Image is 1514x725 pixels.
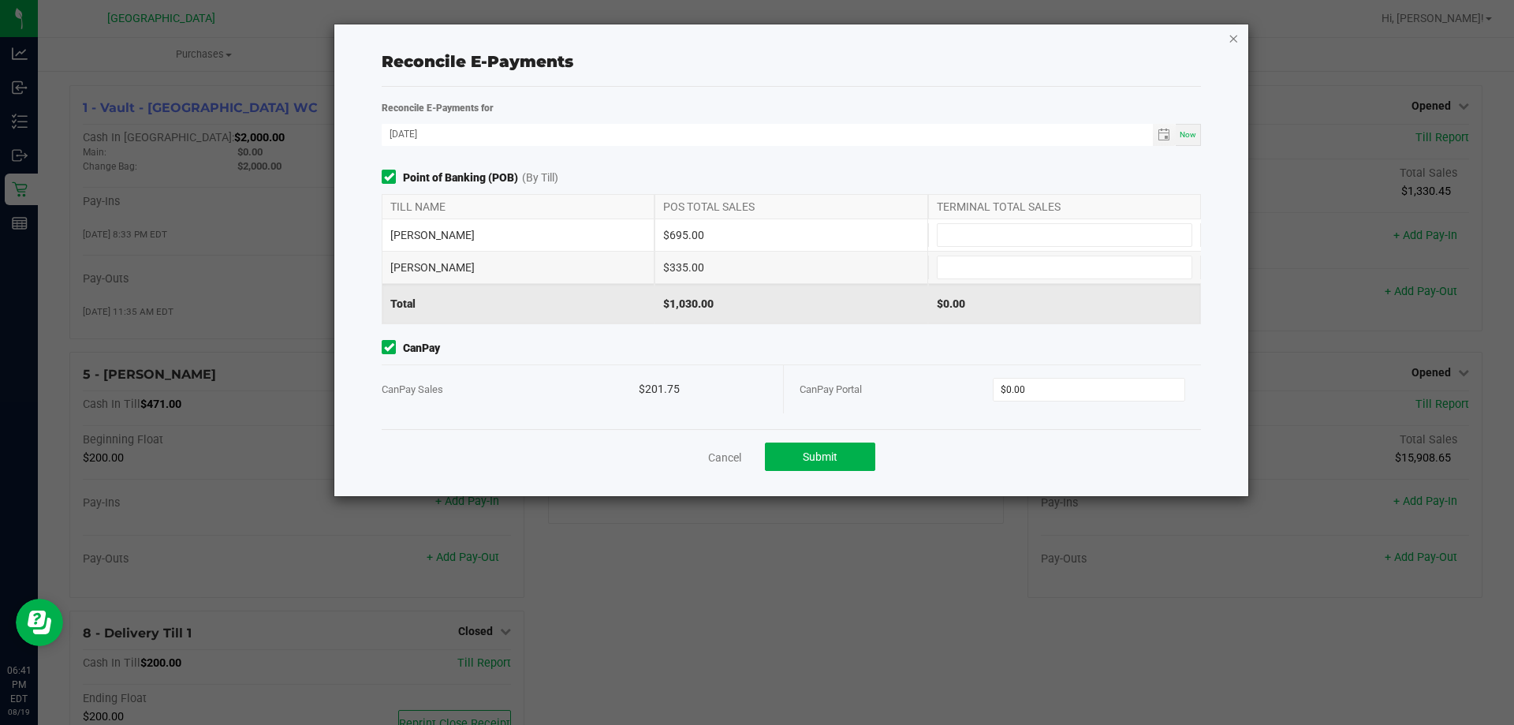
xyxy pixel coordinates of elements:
[382,383,443,395] span: CanPay Sales
[654,284,927,323] div: $1,030.00
[382,284,654,323] div: Total
[382,50,1201,73] div: Reconcile E-Payments
[765,443,875,471] button: Submit
[403,340,440,357] strong: CanPay
[928,284,1201,323] div: $0.00
[382,195,654,219] div: TILL NAME
[654,219,927,251] div: $695.00
[382,219,654,251] div: [PERSON_NAME]
[800,383,862,395] span: CanPay Portal
[928,195,1201,219] div: TERMINAL TOTAL SALES
[382,103,494,114] strong: Reconcile E-Payments for
[522,170,558,186] span: (By Till)
[382,170,403,186] form-toggle: Include in reconciliation
[403,170,518,186] strong: Point of Banking (POB)
[803,450,837,463] span: Submit
[382,124,1153,144] input: Date
[1153,124,1176,146] span: Toggle calendar
[16,599,63,646] iframe: Resource center
[382,340,403,357] form-toggle: Include in reconciliation
[708,450,741,465] a: Cancel
[382,252,654,283] div: [PERSON_NAME]
[639,365,767,413] div: $201.75
[654,252,927,283] div: $335.00
[1180,130,1196,139] span: Now
[654,195,927,219] div: POS TOTAL SALES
